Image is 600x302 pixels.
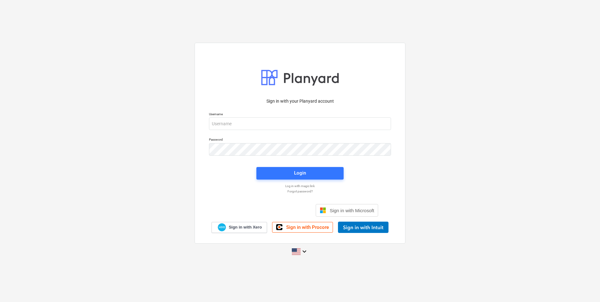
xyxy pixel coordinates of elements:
[209,112,391,117] p: Username
[219,203,314,217] iframe: Prisijungimas naudojant „Google“ mygtuką
[206,184,394,188] a: Log in with magic link
[218,223,226,232] img: Xero logo
[229,224,262,230] span: Sign in with Xero
[272,222,333,233] a: Sign in with Procore
[212,222,267,233] a: Sign in with Xero
[209,138,391,143] p: Password
[256,167,344,180] button: Login
[206,189,394,193] a: Forgot password?
[209,98,391,105] p: Sign in with your Planyard account
[320,207,326,213] img: Microsoft logo
[286,224,329,230] span: Sign in with Procore
[301,248,308,255] i: keyboard_arrow_down
[569,272,600,302] iframe: Chat Widget
[209,117,391,130] input: Username
[330,208,374,213] span: Sign in with Microsoft
[294,169,306,177] div: Login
